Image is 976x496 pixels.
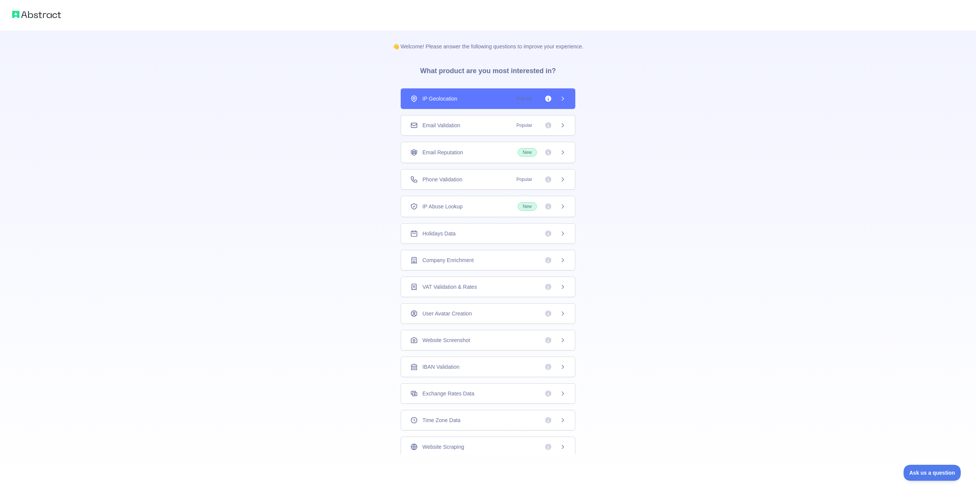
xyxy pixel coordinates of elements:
[512,122,537,129] span: Popular
[512,95,537,102] span: Popular
[422,176,462,183] span: Phone Validation
[422,283,477,291] span: VAT Validation & Rates
[422,203,463,210] span: IP Abuse Lookup
[422,416,461,424] span: Time Zone Data
[422,443,464,451] span: Website Scraping
[422,122,460,129] span: Email Validation
[904,465,961,481] iframe: Toggle Customer Support
[422,310,472,317] span: User Avatar Creation
[422,149,463,156] span: Email Reputation
[422,336,470,344] span: Website Screenshot
[518,202,537,211] span: New
[380,30,596,50] p: 👋 Welcome! Please answer the following questions to improve your experience.
[422,256,474,264] span: Company Enrichment
[512,176,537,183] span: Popular
[422,230,456,237] span: Holidays Data
[422,390,474,397] span: Exchange Rates Data
[12,9,61,20] img: Abstract logo
[408,50,568,88] h3: What product are you most interested in?
[422,363,459,371] span: IBAN Validation
[518,148,537,157] span: New
[422,95,457,102] span: IP Geolocation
